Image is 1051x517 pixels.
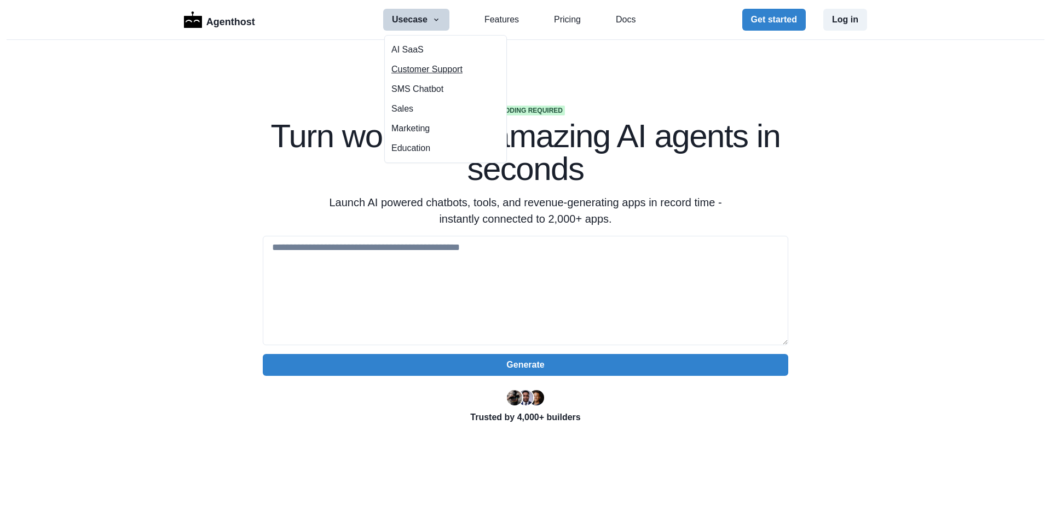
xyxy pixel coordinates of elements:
p: Trusted by 4,000+ builders [263,411,788,424]
p: Launch AI powered chatbots, tools, and revenue-generating apps in record time - instantly connect... [315,194,736,227]
a: SMS Chatbot [385,79,506,99]
img: Ryan Florence [507,390,522,405]
a: Docs [616,13,636,26]
a: Pricing [554,13,581,26]
button: Customer Support [385,60,506,79]
button: Education [385,138,506,158]
img: Logo [184,11,202,28]
a: Features [484,13,519,26]
img: Segun Adebayo [518,390,533,405]
button: Sales [385,99,506,119]
button: Get started [742,9,806,31]
button: Usecase [383,9,449,31]
button: AI SaaS [385,40,506,60]
img: Kent Dodds [529,390,544,405]
a: LogoAgenthost [184,10,255,30]
p: Agenthost [206,10,255,30]
button: Generate [263,354,788,376]
span: No coding required [486,106,565,115]
button: Log in [823,9,867,31]
h1: Turn words into amazing AI agents in seconds [263,120,788,185]
button: Marketing [385,119,506,138]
